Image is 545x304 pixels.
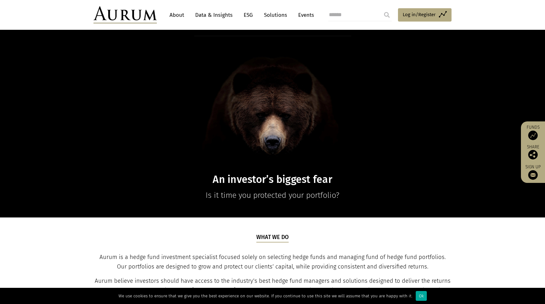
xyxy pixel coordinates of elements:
img: Sign up to our newsletter [528,170,538,180]
img: Access Funds [528,131,538,140]
a: Events [295,9,314,21]
h5: What we do [256,233,289,242]
a: About [166,9,187,21]
span: Aurum is a hedge fund investment specialist focused solely on selecting hedge funds and managing ... [99,254,446,270]
a: Sign up [524,164,542,180]
img: Share this post [528,150,538,159]
a: ESG [240,9,256,21]
a: Log in/Register [398,8,452,22]
p: Is it time you protected your portfolio? [150,189,395,202]
span: Log in/Register [403,11,436,18]
a: Solutions [261,9,290,21]
a: Data & Insights [192,9,236,21]
a: Funds [524,125,542,140]
div: Ok [416,291,427,301]
span: Aurum believe investors should have access to the industry’s best hedge fund managers and solutio... [94,277,451,303]
h1: An investor’s biggest fear [150,173,395,186]
div: Share [524,145,542,159]
input: Submit [381,9,393,21]
img: Aurum [93,6,157,23]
